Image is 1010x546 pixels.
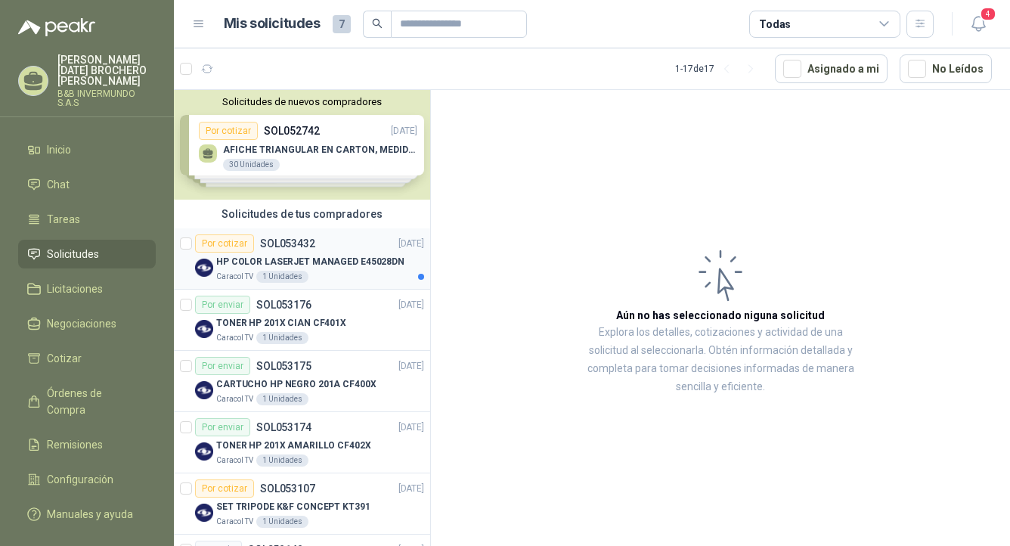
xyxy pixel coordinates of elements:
[582,324,859,396] p: Explora los detalles, cotizaciones y actividad de una solicitud al seleccionarla. Obtén informaci...
[47,315,116,332] span: Negociaciones
[195,320,213,338] img: Company Logo
[759,16,791,33] div: Todas
[18,309,156,338] a: Negociaciones
[174,412,430,473] a: Por enviarSOL053174[DATE] Company LogoTONER HP 201X AMARILLO CF402XCaracol TV1 Unidades
[195,418,250,436] div: Por enviar
[675,57,763,81] div: 1 - 17 de 17
[195,479,254,498] div: Por cotizar
[372,18,383,29] span: search
[256,361,311,371] p: SOL053175
[174,290,430,351] a: Por enviarSOL053176[DATE] Company LogoTONER HP 201X CIAN CF401XCaracol TV1 Unidades
[398,359,424,374] p: [DATE]
[47,506,133,523] span: Manuales y ayuda
[256,299,311,310] p: SOL053176
[180,96,424,107] button: Solicitudes de nuevos compradores
[18,500,156,529] a: Manuales y ayuda
[18,465,156,494] a: Configuración
[47,281,103,297] span: Licitaciones
[195,357,250,375] div: Por enviar
[260,483,315,494] p: SOL053107
[47,385,141,418] span: Órdenes de Compra
[47,436,103,453] span: Remisiones
[616,307,825,324] h3: Aún no has seleccionado niguna solicitud
[216,439,371,453] p: TONER HP 201X AMARILLO CF402X
[216,377,376,392] p: CARTUCHO HP NEGRO 201A CF400X
[216,516,253,528] p: Caracol TV
[256,332,308,344] div: 1 Unidades
[333,15,351,33] span: 7
[398,482,424,496] p: [DATE]
[216,271,253,283] p: Caracol TV
[57,54,156,86] p: [PERSON_NAME][DATE] BROCHERO [PERSON_NAME]
[224,13,321,35] h1: Mis solicitudes
[965,11,992,38] button: 4
[195,296,250,314] div: Por enviar
[216,454,253,467] p: Caracol TV
[18,344,156,373] a: Cotizar
[900,54,992,83] button: No Leídos
[195,381,213,399] img: Company Logo
[18,379,156,424] a: Órdenes de Compra
[18,170,156,199] a: Chat
[195,234,254,253] div: Por cotizar
[216,255,404,269] p: HP COLOR LASERJET MANAGED E45028DN
[174,90,430,200] div: Solicitudes de nuevos compradoresPor cotizarSOL052742[DATE] AFICHE TRIANGULAR EN CARTON, MEDIDAS ...
[398,237,424,251] p: [DATE]
[216,332,253,344] p: Caracol TV
[174,473,430,535] a: Por cotizarSOL053107[DATE] Company LogoSET TRIPODE K&F CONCEPT KT391Caracol TV1 Unidades
[256,454,308,467] div: 1 Unidades
[256,422,311,433] p: SOL053174
[775,54,888,83] button: Asignado a mi
[256,271,308,283] div: 1 Unidades
[174,351,430,412] a: Por enviarSOL053175[DATE] Company LogoCARTUCHO HP NEGRO 201A CF400XCaracol TV1 Unidades
[47,246,99,262] span: Solicitudes
[47,471,113,488] span: Configuración
[47,176,70,193] span: Chat
[195,504,213,522] img: Company Logo
[18,275,156,303] a: Licitaciones
[18,205,156,234] a: Tareas
[47,350,82,367] span: Cotizar
[174,200,430,228] div: Solicitudes de tus compradores
[195,259,213,277] img: Company Logo
[18,18,95,36] img: Logo peakr
[216,316,346,330] p: TONER HP 201X CIAN CF401X
[195,442,213,461] img: Company Logo
[57,89,156,107] p: B&B INVERMUNDO S.A.S
[47,141,71,158] span: Inicio
[256,516,308,528] div: 1 Unidades
[216,500,370,514] p: SET TRIPODE K&F CONCEPT KT391
[18,430,156,459] a: Remisiones
[216,393,253,405] p: Caracol TV
[260,238,315,249] p: SOL053432
[18,135,156,164] a: Inicio
[174,228,430,290] a: Por cotizarSOL053432[DATE] Company LogoHP COLOR LASERJET MANAGED E45028DNCaracol TV1 Unidades
[18,240,156,268] a: Solicitudes
[980,7,996,21] span: 4
[398,420,424,435] p: [DATE]
[256,393,308,405] div: 1 Unidades
[47,211,80,228] span: Tareas
[398,298,424,312] p: [DATE]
